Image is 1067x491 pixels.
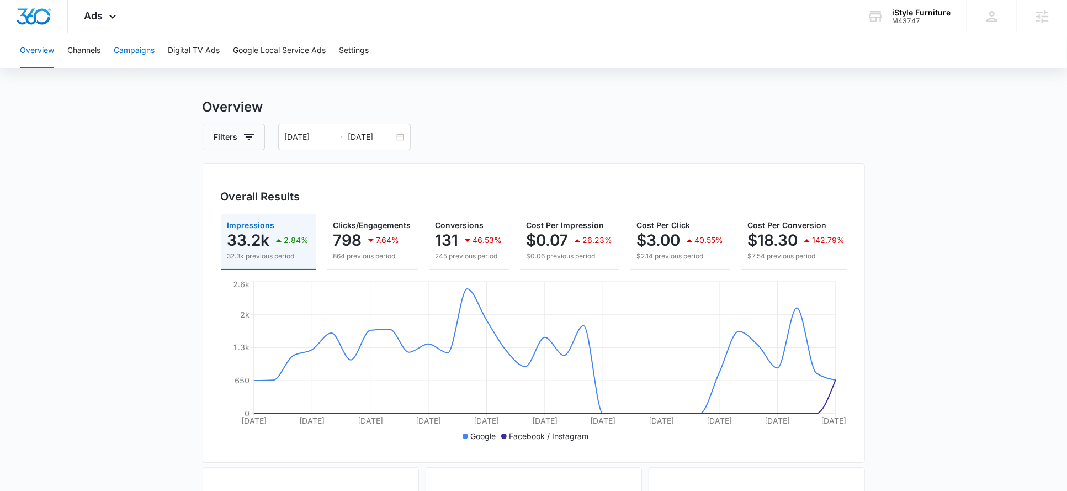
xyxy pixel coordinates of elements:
[84,10,103,22] span: Ads
[527,251,613,261] p: $0.06 previous period
[114,33,155,68] button: Campaigns
[583,236,613,244] p: 26.23%
[748,231,798,249] p: $18.30
[590,416,615,425] tspan: [DATE]
[436,251,502,261] p: 245 previous period
[333,231,362,249] p: 798
[637,251,724,261] p: $2.14 previous period
[648,416,673,425] tspan: [DATE]
[637,231,681,249] p: $3.00
[67,33,100,68] button: Channels
[748,251,845,261] p: $7.54 previous period
[527,231,569,249] p: $0.07
[348,131,394,143] input: End date
[765,416,790,425] tspan: [DATE]
[335,133,344,141] span: swap-right
[695,236,724,244] p: 40.55%
[707,416,732,425] tspan: [DATE]
[339,33,369,68] button: Settings
[241,416,266,425] tspan: [DATE]
[474,416,499,425] tspan: [DATE]
[233,33,326,68] button: Google Local Service Ads
[227,251,309,261] p: 32.3k previous period
[436,231,459,249] p: 131
[232,280,249,289] tspan: 2.6k
[203,124,265,150] button: Filters
[473,236,502,244] p: 46.53%
[637,220,691,230] span: Cost Per Click
[892,8,951,17] div: account name
[285,131,331,143] input: Start date
[357,416,383,425] tspan: [DATE]
[299,416,325,425] tspan: [DATE]
[221,188,300,205] h3: Overall Results
[748,220,827,230] span: Cost Per Conversion
[532,416,557,425] tspan: [DATE]
[333,251,411,261] p: 864 previous period
[892,17,951,25] div: account id
[820,416,846,425] tspan: [DATE]
[244,409,249,418] tspan: 0
[333,220,411,230] span: Clicks/Engagements
[227,231,270,249] p: 33.2k
[284,236,309,244] p: 2.84%
[416,416,441,425] tspan: [DATE]
[436,220,484,230] span: Conversions
[335,133,344,141] span: to
[20,33,54,68] button: Overview
[376,236,400,244] p: 7.64%
[527,220,604,230] span: Cost Per Impression
[813,236,845,244] p: 142.79%
[470,430,496,442] p: Google
[232,342,249,352] tspan: 1.3k
[168,33,220,68] button: Digital TV Ads
[227,220,275,230] span: Impressions
[203,97,865,117] h3: Overview
[240,310,249,319] tspan: 2k
[509,430,588,442] p: Facebook / Instagram
[234,376,249,385] tspan: 650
